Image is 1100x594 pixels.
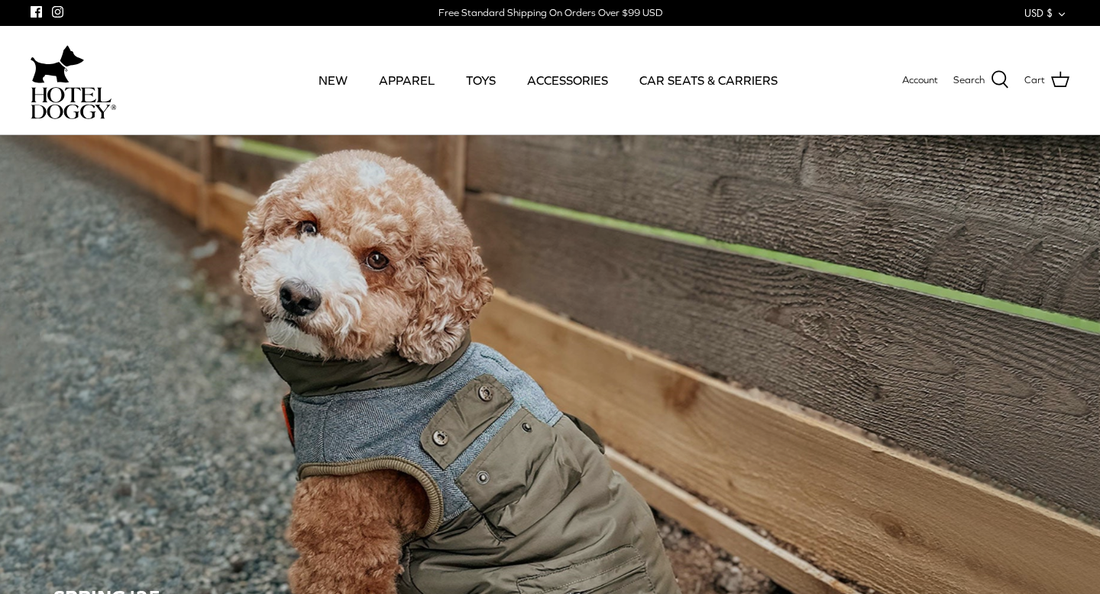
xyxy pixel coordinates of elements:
a: NEW [305,54,361,106]
div: Free Standard Shipping On Orders Over $99 USD [438,6,662,20]
a: Cart [1024,70,1069,90]
a: APPAREL [365,54,448,106]
span: Account [902,74,938,86]
span: Cart [1024,73,1045,89]
a: ACCESSORIES [513,54,622,106]
a: Instagram [52,6,63,18]
img: hoteldoggycom [31,87,116,119]
a: hoteldoggycom [31,41,116,119]
a: Facebook [31,6,42,18]
a: Free Standard Shipping On Orders Over $99 USD [438,2,662,24]
a: Account [902,73,938,89]
a: TOYS [452,54,510,106]
a: CAR SEATS & CARRIERS [626,54,791,106]
span: Search [953,73,985,89]
a: Search [953,70,1009,90]
img: dog-icon.svg [31,41,84,87]
div: Primary navigation [227,54,869,106]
